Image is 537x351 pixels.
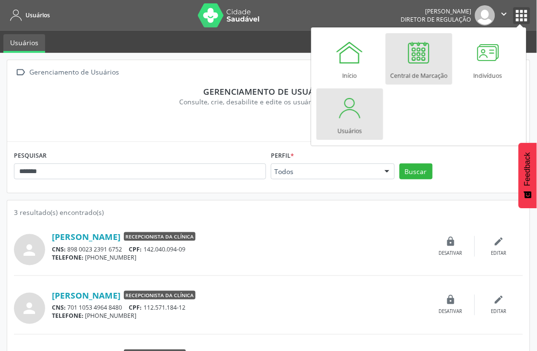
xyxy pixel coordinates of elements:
span: TELEFONE: [52,312,84,320]
a:  Gerenciamento de Usuários [14,65,121,79]
i:  [14,65,28,79]
button: Buscar [400,163,433,180]
span: Feedback [524,152,532,186]
i: lock [446,295,456,305]
i: person [21,300,38,317]
span: CNS: [52,245,66,253]
span: Todos [274,167,375,176]
a: Usuários [317,88,383,140]
span: Usuários [25,11,50,19]
div: Gerenciamento de Usuários [28,65,121,79]
span: Recepcionista da clínica [124,232,195,241]
a: Usuários [3,34,45,53]
button: Feedback - Mostrar pesquisa [519,143,537,208]
i: edit [494,295,504,305]
i:  [499,9,510,19]
a: [PERSON_NAME] [52,231,121,242]
a: Indivíduos [455,33,522,85]
img: img [475,5,495,25]
a: Início [317,33,383,85]
label: Perfil [271,149,294,163]
span: CNS: [52,304,66,312]
span: CPF: [129,245,142,253]
button:  [495,5,513,25]
div: [PHONE_NUMBER] [52,312,427,320]
div: Editar [491,250,507,257]
div: 3 resultado(s) encontrado(s) [14,207,523,217]
div: Editar [491,309,507,315]
a: [PERSON_NAME] [52,290,121,301]
div: 701 1053 4964 8480 112.571.184-12 [52,304,427,312]
div: 898 0023 2391 6752 142.040.094-09 [52,245,427,253]
div: [PHONE_NUMBER] [52,253,427,262]
div: Desativar [439,250,463,257]
i: edit [494,236,504,247]
span: TELEFONE: [52,253,84,262]
a: Central de Marcação [386,33,452,85]
span: Recepcionista da clínica [124,291,195,300]
div: Desativar [439,309,463,315]
label: PESQUISAR [14,149,47,163]
div: [PERSON_NAME] [401,7,472,15]
button: apps [513,7,530,24]
a: Usuários [7,7,50,23]
span: Diretor de regulação [401,15,472,24]
i: lock [446,236,456,247]
i: person [21,241,38,259]
div: Consulte, crie, desabilite e edite os usuários do sistema [21,97,516,107]
span: CPF: [129,304,142,312]
div: Gerenciamento de usuários [21,86,516,97]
